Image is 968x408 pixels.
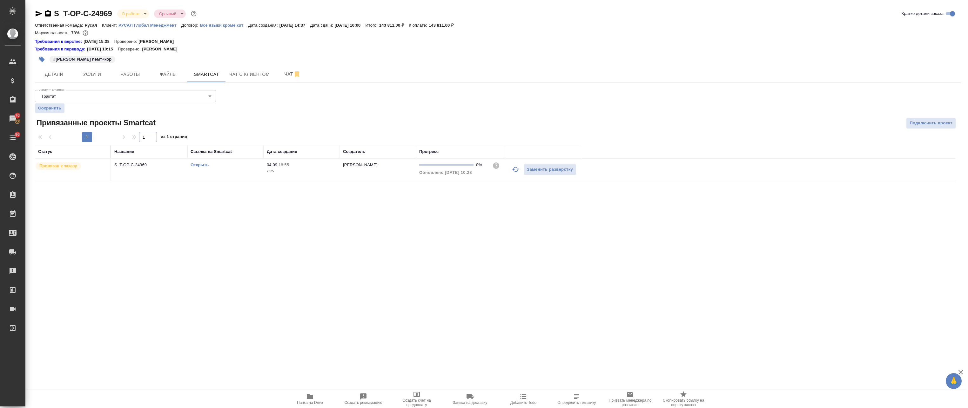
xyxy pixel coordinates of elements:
[429,23,458,28] p: 143 811,00 ₽
[38,148,52,155] div: Статус
[77,70,107,78] span: Услуги
[200,22,248,28] a: Все языки кроме кит
[508,162,523,177] button: Обновить прогресс
[948,374,959,388] span: 🙏
[190,10,198,18] button: Доп статусы указывают на важность/срочность заказа
[38,105,61,111] span: Сохранить
[267,168,337,174] p: 2025
[35,38,84,45] div: Нажми, чтобы открыть папку с инструкцией
[379,23,409,28] p: 143 811,00 ₽
[335,23,366,28] p: [DATE] 10:00
[181,23,200,28] p: Договор:
[557,400,596,405] span: Определить тематику
[157,11,178,16] button: Срочный
[114,162,184,168] p: S_T-OP-C-24969
[409,23,429,28] p: К оплате:
[142,46,182,52] p: [PERSON_NAME]
[902,10,944,17] span: Кратко детали заказа
[267,162,279,167] p: 04.09,
[87,46,118,52] p: [DATE] 10:15
[279,23,310,28] p: [DATE] 14:37
[910,120,952,127] span: Подключить проект
[946,373,962,389] button: 🙏
[53,56,111,63] p: #[PERSON_NAME] пемт+кор
[297,400,323,405] span: Папка на Drive
[35,118,156,128] span: Привязанные проекты Smartcat
[35,46,87,52] div: Нажми, чтобы открыть папку с инструкцией
[115,70,145,78] span: Работы
[11,131,24,138] span: 96
[85,23,102,28] p: Русал
[35,90,216,102] div: Трактат
[191,148,232,155] div: Ссылка на Smartcat
[283,390,337,408] button: Папка на Drive
[603,390,657,408] button: Призвать менеджера по развитию
[39,163,77,169] p: Привязан к заказу
[550,390,603,408] button: Определить тематику
[337,390,390,408] button: Создать рекламацию
[2,130,24,146] a: 96
[35,46,87,52] a: Требования к переводу:
[114,38,139,45] p: Проверено:
[39,70,69,78] span: Детали
[497,390,550,408] button: Добавить Todo
[419,170,472,175] span: Обновлено [DATE] 10:28
[906,118,956,129] button: Подключить проект
[343,148,365,155] div: Создатель
[443,390,497,408] button: Заявка на доставку
[390,390,443,408] button: Создать счет на предоплату
[118,46,142,52] p: Проверено:
[607,398,653,407] span: Призвать менеджера по развитию
[35,103,64,113] button: Сохранить
[138,38,178,45] p: [PERSON_NAME]
[365,23,379,28] p: Итого:
[154,10,186,18] div: В работе
[161,133,187,142] span: из 1 страниц
[117,10,149,18] div: В работе
[35,52,49,66] button: Добавить тэг
[11,112,24,119] span: 70
[35,10,43,17] button: Скопировать ссылку для ЯМессенджера
[476,162,487,168] div: 0%
[54,9,112,18] a: S_T-OP-C-24969
[343,162,378,167] p: [PERSON_NAME]
[35,38,84,45] a: Требования к верстке:
[345,400,382,405] span: Создать рекламацию
[661,398,706,407] span: Скопировать ссылку на оценку заказа
[419,148,439,155] div: Прогресс
[118,23,181,28] p: РУСАЛ Глобал Менеджмент
[293,70,301,78] svg: Отписаться
[248,23,279,28] p: Дата создания:
[191,70,222,78] span: Smartcat
[49,56,116,62] span: Солдатенкова пемт+кор
[191,162,209,167] a: Открыть
[84,38,114,45] p: [DATE] 15:38
[229,70,270,78] span: Чат с клиентом
[120,11,141,16] button: В работе
[267,148,297,155] div: Дата создания
[510,400,536,405] span: Добавить Todo
[2,111,24,127] a: 70
[114,148,134,155] div: Название
[153,70,184,78] span: Файлы
[81,29,90,37] button: 26646.68 RUB;
[277,70,308,78] span: Чат
[279,162,289,167] p: 18:55
[657,390,710,408] button: Скопировать ссылку на оценку заказа
[118,22,181,28] a: РУСАЛ Глобал Менеджмент
[527,166,573,173] span: Заменить разверстку
[71,30,81,35] p: 78%
[523,164,576,175] button: Заменить разверстку
[39,94,58,99] button: Трактат
[394,398,440,407] span: Создать счет на предоплату
[310,23,334,28] p: Дата сдачи:
[200,23,248,28] p: Все языки кроме кит
[453,400,487,405] span: Заявка на доставку
[44,10,52,17] button: Скопировать ссылку
[35,30,71,35] p: Маржинальность:
[102,23,118,28] p: Клиент:
[35,23,85,28] p: Ответственная команда:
